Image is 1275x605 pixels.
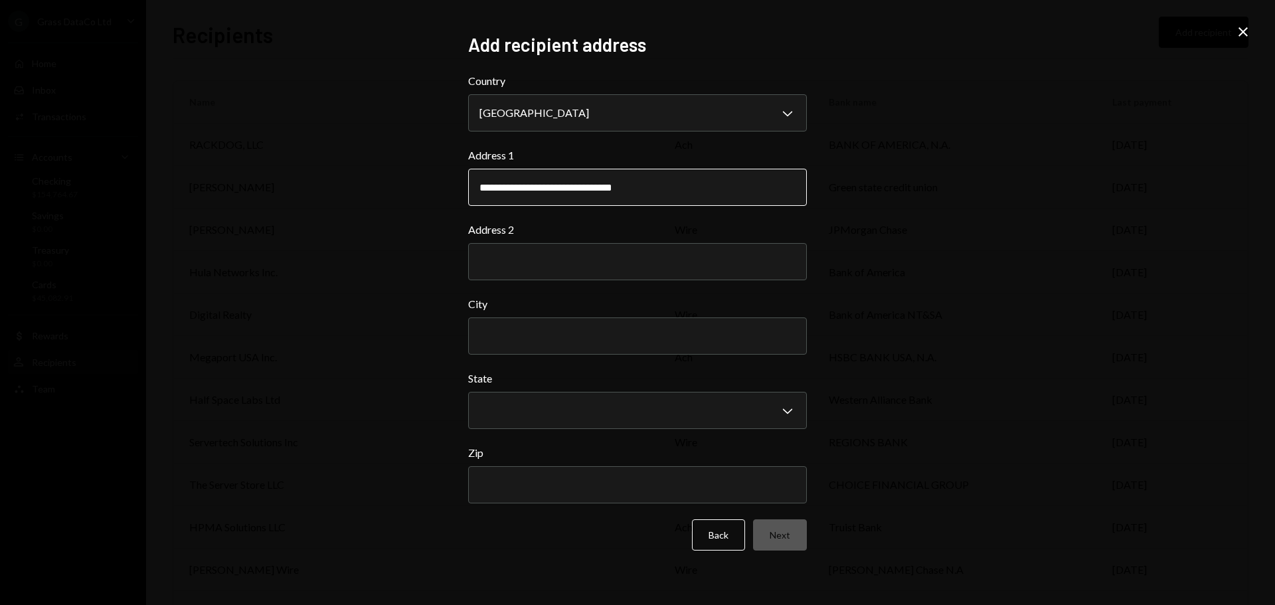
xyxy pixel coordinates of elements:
button: State [468,392,807,429]
label: Address 1 [468,147,807,163]
label: Address 2 [468,222,807,238]
label: Country [468,73,807,89]
label: Zip [468,445,807,461]
h2: Add recipient address [468,32,807,58]
label: State [468,371,807,387]
label: City [468,296,807,312]
button: Back [692,519,745,551]
button: Country [468,94,807,131]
